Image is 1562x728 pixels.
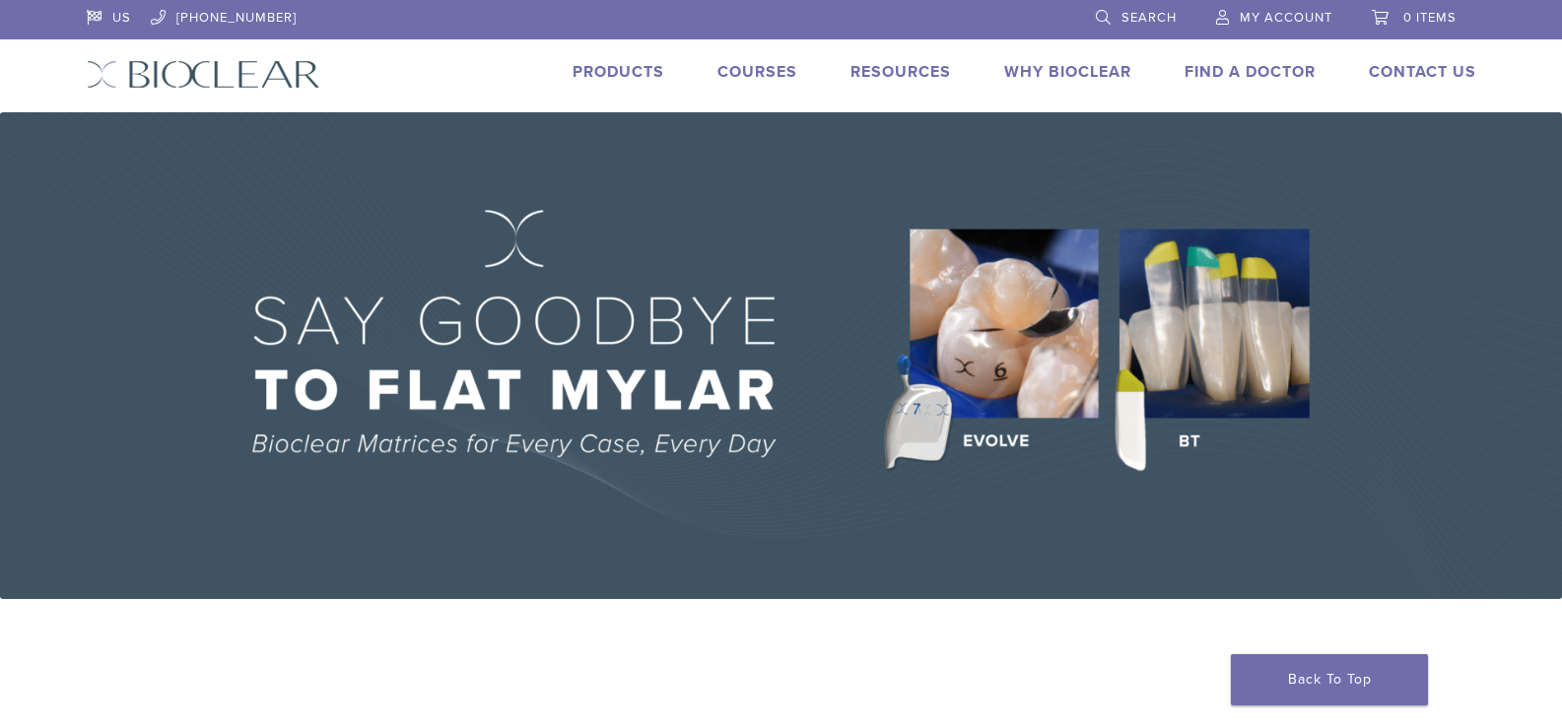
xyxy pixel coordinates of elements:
[850,62,951,82] a: Resources
[87,60,320,89] img: Bioclear
[1240,10,1332,26] span: My Account
[1403,10,1457,26] span: 0 items
[1121,10,1177,26] span: Search
[573,62,664,82] a: Products
[1369,62,1476,82] a: Contact Us
[717,62,797,82] a: Courses
[1004,62,1131,82] a: Why Bioclear
[1231,654,1428,705] a: Back To Top
[1185,62,1316,82] a: Find A Doctor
